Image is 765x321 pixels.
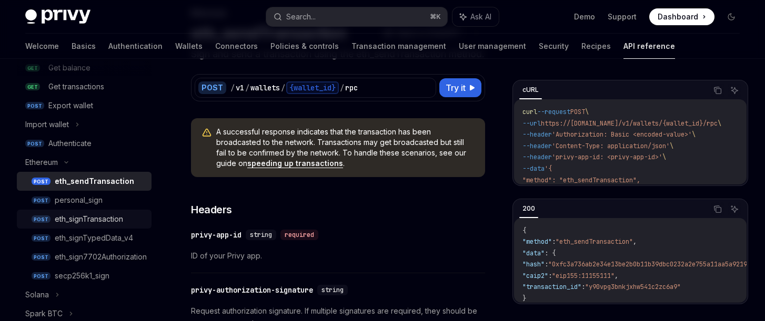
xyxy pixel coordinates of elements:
[191,250,485,262] span: ID of your Privy app.
[32,196,51,204] span: POST
[17,134,152,153] a: POSTAuthenticate
[545,249,556,257] span: : {
[191,230,241,240] div: privy-app-id
[633,237,637,246] span: ,
[522,108,537,116] span: curl
[108,34,163,59] a: Authentication
[522,237,552,246] span: "method"
[236,82,244,93] div: v1
[17,96,152,115] a: POSTExport wallet
[522,249,545,257] span: "data"
[522,176,640,184] span: "method": "eth_sendTransaction",
[280,230,318,240] div: required
[25,140,44,148] span: POST
[446,81,466,94] span: Try it
[548,272,552,280] span: :
[25,9,90,24] img: dark logo
[55,232,133,244] div: eth_signTypedData_v4
[345,82,358,93] div: rpc
[250,231,272,239] span: string
[470,12,491,22] span: Ask AI
[570,108,585,116] span: POST
[522,283,581,291] span: "transaction_id"
[25,156,58,169] div: Ethereum
[522,142,552,150] span: --header
[32,178,51,185] span: POST
[48,80,104,93] div: Get transactions
[216,127,475,169] span: A successful response indicates that the transaction has been broadcasted to the network. Transac...
[17,191,152,210] a: POSTpersonal_sign
[711,84,724,97] button: Copy the contents from the code block
[17,229,152,247] a: POSTeth_signTypedData_v4
[191,285,313,295] div: privy-authorization-signature
[439,78,481,97] button: Try it
[191,202,232,217] span: Headers
[522,130,552,139] span: --header
[48,137,92,150] div: Authenticate
[623,34,675,59] a: API reference
[25,102,44,110] span: POST
[230,82,235,93] div: /
[215,34,258,59] a: Connectors
[340,82,344,93] div: /
[581,34,611,59] a: Recipes
[202,128,212,138] svg: Warning
[552,142,670,150] span: 'Content-Type: application/json'
[17,247,152,266] a: POSTeth_sign7702Authorization
[55,175,134,188] div: eth_sendTransaction
[281,82,285,93] div: /
[25,34,59,59] a: Welcome
[552,272,615,280] span: "eip155:11155111"
[286,81,339,94] div: {wallet_id}
[25,288,49,301] div: Solana
[32,272,51,280] span: POST
[522,164,545,173] span: --data
[545,260,548,268] span: :
[728,84,741,97] button: Ask AI
[545,164,552,173] span: '{
[17,77,152,96] a: GETGet transactions
[522,294,526,303] span: }
[522,260,545,268] span: "hash"
[581,283,585,291] span: :
[17,210,152,229] a: POSTeth_signTransaction
[728,202,741,216] button: Ask AI
[718,119,721,128] span: \
[723,8,740,25] button: Toggle dark mode
[48,99,93,112] div: Export wallet
[25,83,40,91] span: GET
[175,34,203,59] a: Wallets
[270,34,339,59] a: Policies & controls
[552,237,556,246] span: :
[351,34,446,59] a: Transaction management
[32,253,51,261] span: POST
[519,84,542,96] div: cURL
[574,12,595,22] a: Demo
[608,12,637,22] a: Support
[286,11,316,23] div: Search...
[17,266,152,285] a: POSTsecp256k1_sign
[32,234,51,242] span: POST
[537,108,570,116] span: --request
[658,12,698,22] span: Dashboard
[430,13,441,21] span: ⌘ K
[670,142,673,150] span: \
[245,82,249,93] div: /
[321,286,344,294] span: string
[585,283,681,291] span: "y90vpg3bnkjxhw541c2zc6a9"
[552,130,692,139] span: 'Authorization: Basic <encoded-value>'
[72,34,96,59] a: Basics
[25,118,69,131] div: Import wallet
[55,194,103,206] div: personal_sign
[711,202,724,216] button: Copy the contents from the code block
[539,34,569,59] a: Security
[522,119,541,128] span: --url
[541,119,718,128] span: https://[DOMAIN_NAME]/v1/wallets/{wallet_id}/rpc
[459,34,526,59] a: User management
[692,130,696,139] span: \
[585,108,589,116] span: \
[519,202,538,215] div: 200
[250,82,280,93] div: wallets
[522,153,552,161] span: --header
[615,272,618,280] span: ,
